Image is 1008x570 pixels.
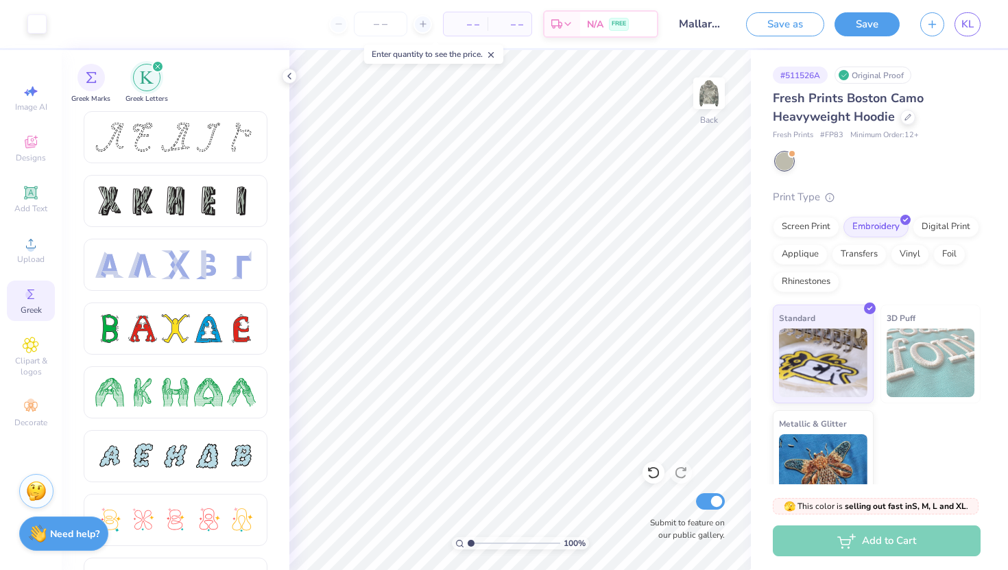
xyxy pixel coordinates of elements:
button: filter button [71,64,110,104]
img: 3D Puff [887,329,975,397]
div: Foil [933,244,965,265]
span: Standard [779,311,815,325]
div: filter for Greek Marks [71,64,110,104]
div: Digital Print [913,217,979,237]
img: Metallic & Glitter [779,434,867,503]
span: KL [961,16,974,32]
div: Transfers [832,244,887,265]
span: 100 % [564,537,586,549]
strong: selling out fast in S, M, L and XL [845,501,966,512]
span: Upload [17,254,45,265]
span: 3D Puff [887,311,915,325]
input: Untitled Design [669,10,736,38]
img: Standard [779,329,867,397]
label: Submit to feature on our public gallery. [643,516,725,541]
div: Original Proof [835,67,911,84]
span: N/A [587,17,603,32]
strong: Need help? [50,527,99,541]
span: Greek [21,305,42,316]
span: Clipart & logos [7,355,55,377]
div: Vinyl [891,244,929,265]
span: Designs [16,152,46,163]
img: Greek Letters Image [140,71,154,84]
div: Enter quantity to see the price. [364,45,503,64]
div: Back [700,114,718,126]
span: Fresh Prints Boston Camo Heavyweight Hoodie [773,90,924,125]
span: 🫣 [784,500,795,513]
div: Rhinestones [773,272,839,292]
span: Greek Marks [71,94,110,104]
input: – – [354,12,407,36]
span: Fresh Prints [773,130,813,141]
span: # FP83 [820,130,843,141]
span: This color is . [784,500,968,512]
img: Back [695,80,723,107]
span: – – [496,17,523,32]
span: Minimum Order: 12 + [850,130,919,141]
img: Greek Marks Image [86,72,97,83]
span: Metallic & Glitter [779,416,847,431]
div: Applique [773,244,828,265]
span: – – [452,17,479,32]
button: Save as [746,12,824,36]
span: Add Text [14,203,47,214]
button: Save [835,12,900,36]
div: filter for Greek Letters [125,64,168,104]
button: filter button [125,64,168,104]
span: FREE [612,19,626,29]
div: Embroidery [843,217,909,237]
div: # 511526A [773,67,828,84]
a: KL [955,12,981,36]
span: Image AI [15,102,47,112]
div: Print Type [773,189,981,205]
span: Greek Letters [125,94,168,104]
span: Decorate [14,417,47,428]
div: Screen Print [773,217,839,237]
